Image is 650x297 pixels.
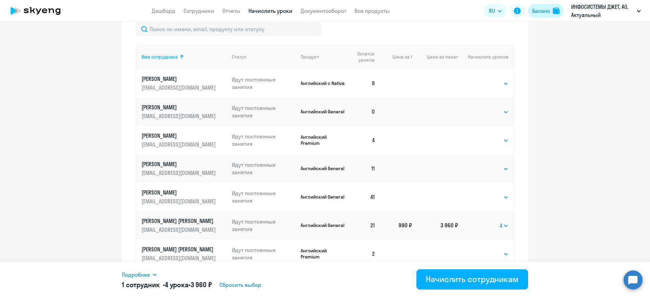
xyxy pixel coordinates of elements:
p: Английский General [301,109,346,115]
span: Подробнее [122,271,150,279]
button: ИНФОСИСТЕМЫ ДЖЕТ, АО, Актуальный Инфосистемы Джет [568,3,644,19]
div: Статус [232,54,246,60]
div: Баланс [532,7,550,15]
a: Сотрудники [183,7,214,14]
p: Английский General [301,165,346,172]
span: RU [489,7,495,15]
p: [PERSON_NAME] [PERSON_NAME] [142,246,217,253]
p: Идут постоянные занятия [232,161,296,176]
a: [PERSON_NAME][EMAIL_ADDRESS][DOMAIN_NAME] [142,104,226,120]
p: Идут постоянные занятия [232,218,296,233]
p: Английский General [301,194,346,200]
p: Идут постоянные занятия [232,104,296,119]
a: [PERSON_NAME][EMAIL_ADDRESS][DOMAIN_NAME] [142,160,226,177]
p: [PERSON_NAME] [PERSON_NAME] [142,217,217,225]
p: [EMAIL_ADDRESS][DOMAIN_NAME] [142,198,217,205]
p: ИНФОСИСТЕМЫ ДЖЕТ, АО, Актуальный Инфосистемы Джет [571,3,634,19]
span: 3 960 ₽ [191,280,212,289]
a: [PERSON_NAME] [PERSON_NAME][EMAIL_ADDRESS][DOMAIN_NAME] [142,217,226,233]
button: Начислить сотрудникам [416,269,528,290]
span: Остаток уроков [352,51,375,63]
p: [PERSON_NAME] [142,160,217,168]
a: Документооборот [301,7,346,14]
p: [EMAIL_ADDRESS][DOMAIN_NAME] [142,254,217,262]
img: balance [553,7,560,14]
td: 0 [346,97,381,126]
div: Статус [232,54,296,60]
div: Имя сотрудника [142,54,178,60]
p: [PERSON_NAME] [142,104,217,111]
p: [PERSON_NAME] [142,132,217,139]
p: Английский с Native [301,80,346,86]
div: Продукт [301,54,346,60]
a: [PERSON_NAME][EMAIL_ADDRESS][DOMAIN_NAME] [142,189,226,205]
td: 21 [346,211,381,239]
button: Балансbalance [528,4,564,18]
a: [PERSON_NAME] [PERSON_NAME][EMAIL_ADDRESS][DOMAIN_NAME] [142,246,226,262]
a: Отчеты [222,7,240,14]
p: [PERSON_NAME] [142,75,217,83]
div: Остаток уроков [352,51,381,63]
a: Дашборд [152,7,175,14]
p: [EMAIL_ADDRESS][DOMAIN_NAME] [142,169,217,177]
td: 2 [346,239,381,268]
p: Идут постоянные занятия [232,189,296,204]
a: Начислить уроки [248,7,292,14]
div: Имя сотрудника [142,54,226,60]
th: Цена за 1 [381,45,412,69]
td: 11 [346,154,381,183]
input: Поиск по имени, email, продукту или статусу [135,22,321,36]
span: Сбросить выбор [219,281,261,289]
p: [EMAIL_ADDRESS][DOMAIN_NAME] [142,84,217,91]
div: Продукт [301,54,319,60]
th: Начислить уроков [458,45,514,69]
h5: 1 сотрудник • • [122,280,212,290]
td: 4 [346,126,381,154]
a: [PERSON_NAME][EMAIL_ADDRESS][DOMAIN_NAME] [142,132,226,148]
td: 9 [346,69,381,97]
span: 4 урока [165,280,189,289]
td: 3 960 ₽ [412,211,458,239]
p: Английский General [301,222,346,228]
a: [PERSON_NAME][EMAIL_ADDRESS][DOMAIN_NAME] [142,75,226,91]
p: Английский Premium [301,134,346,146]
p: [EMAIL_ADDRESS][DOMAIN_NAME] [142,226,217,233]
p: [EMAIL_ADDRESS][DOMAIN_NAME] [142,141,217,148]
button: RU [484,4,506,18]
th: Цена за пакет [412,45,458,69]
p: [PERSON_NAME] [142,189,217,196]
p: Идут постоянные занятия [232,133,296,147]
td: 41 [346,183,381,211]
div: Начислить сотрудникам [426,274,519,284]
td: 990 ₽ [381,211,412,239]
p: Английский Premium [301,248,346,260]
a: Все продукты [354,7,390,14]
p: Идут постоянные занятия [232,76,296,91]
p: Идут постоянные занятия [232,246,296,261]
p: [EMAIL_ADDRESS][DOMAIN_NAME] [142,112,217,120]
